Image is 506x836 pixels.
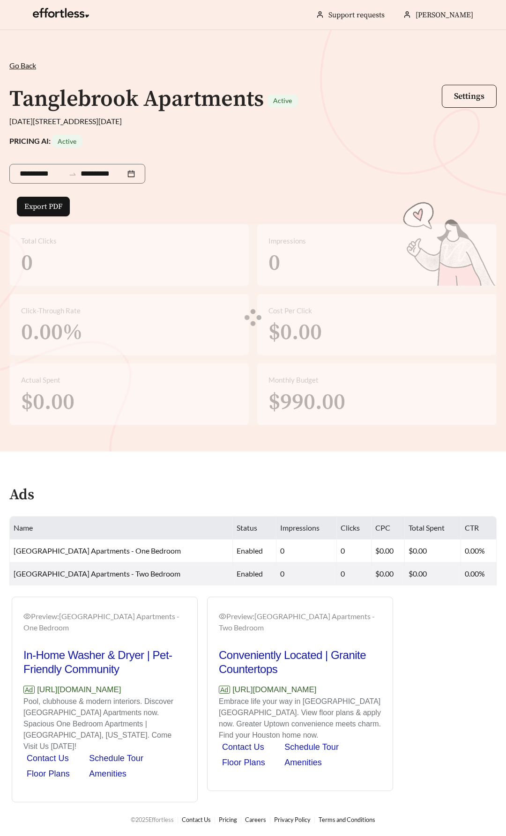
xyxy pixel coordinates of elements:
a: Pricing [219,816,237,823]
span: to [68,170,77,178]
span: Ad [219,686,230,694]
th: Impressions [276,517,337,540]
th: Status [233,517,276,540]
div: Preview: [GEOGRAPHIC_DATA] Apartments - One Bedroom [23,611,186,633]
h1: Tanglebrook Apartments [9,85,264,113]
span: enabled [237,569,263,578]
h2: In-Home Washer & Dryer | Pet-Friendly Community [23,648,186,676]
strong: PRICING AI: [9,136,82,145]
span: Ad [23,686,35,694]
td: 0 [276,540,337,562]
a: Amenities [89,769,126,778]
td: 0.00% [461,540,497,562]
span: [PERSON_NAME] [416,10,473,20]
span: [GEOGRAPHIC_DATA] Apartments - Two Bedroom [14,569,180,578]
td: 0 [337,540,372,562]
p: [URL][DOMAIN_NAME] [23,684,186,696]
p: [URL][DOMAIN_NAME] [219,684,381,696]
th: Name [10,517,233,540]
h2: Conveniently Located | Granite Countertops [219,648,381,676]
a: Amenities [284,758,322,767]
th: Total Spent [405,517,461,540]
div: Preview: [GEOGRAPHIC_DATA] Apartments - Two Bedroom [219,611,381,633]
span: © 2025 Effortless [131,816,174,823]
span: CTR [465,523,479,532]
span: Go Back [9,61,36,70]
a: Terms and Conditions [319,816,375,823]
td: $0.00 [405,540,461,562]
span: CPC [375,523,390,532]
td: 0.00% [461,562,497,585]
td: 0 [337,562,372,585]
a: Contact Us [27,754,69,763]
th: Clicks [337,517,372,540]
a: Privacy Policy [274,816,311,823]
a: Careers [245,816,266,823]
span: swap-right [68,170,77,178]
span: enabled [237,546,263,555]
td: $0.00 [372,562,405,585]
span: eye [219,613,226,620]
a: Floor Plans [222,758,265,767]
a: Support requests [328,10,385,20]
a: Schedule Tour [89,754,143,763]
a: Contact Us [222,742,264,752]
span: Export PDF [24,201,62,212]
a: Contact Us [182,816,211,823]
span: [GEOGRAPHIC_DATA] Apartments - One Bedroom [14,546,181,555]
div: [DATE][STREET_ADDRESS][DATE] [9,116,497,127]
button: Export PDF [17,197,70,216]
td: $0.00 [405,562,461,585]
td: 0 [276,562,337,585]
p: Embrace life your way in [GEOGRAPHIC_DATA] [GEOGRAPHIC_DATA]. View floor plans & apply now. Great... [219,696,381,741]
a: Schedule Tour [284,742,339,752]
span: Active [273,96,292,104]
a: Floor Plans [27,769,70,778]
span: eye [23,613,31,620]
span: Active [58,137,76,145]
p: Pool, clubhouse & modern interiors. Discover [GEOGRAPHIC_DATA] Apartments now. Spacious One Bedro... [23,696,186,752]
span: Settings [454,91,484,102]
h4: Ads [9,487,34,503]
td: $0.00 [372,540,405,562]
button: Settings [442,85,497,108]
